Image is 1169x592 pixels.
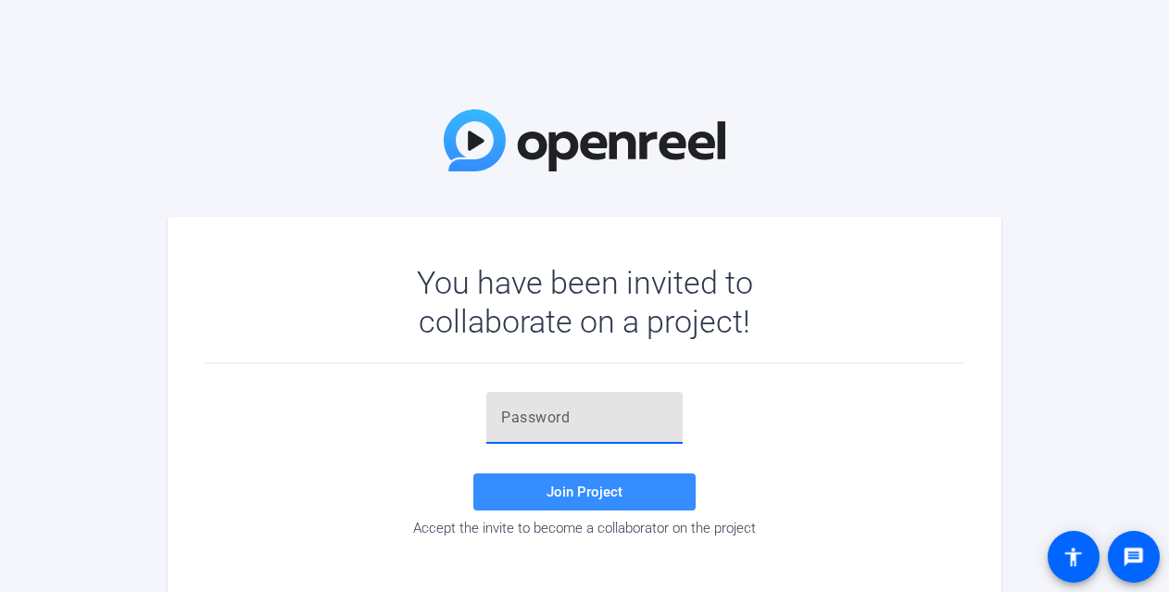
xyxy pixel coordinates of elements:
[363,263,807,341] div: You have been invited to collaborate on a project!
[205,520,964,536] div: Accept the invite to become a collaborator on the project
[547,484,622,500] span: Join Project
[473,473,696,510] button: Join Project
[501,407,668,429] input: Password
[1062,546,1085,568] mat-icon: accessibility
[1123,546,1145,568] mat-icon: message
[444,109,725,171] img: OpenReel Logo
